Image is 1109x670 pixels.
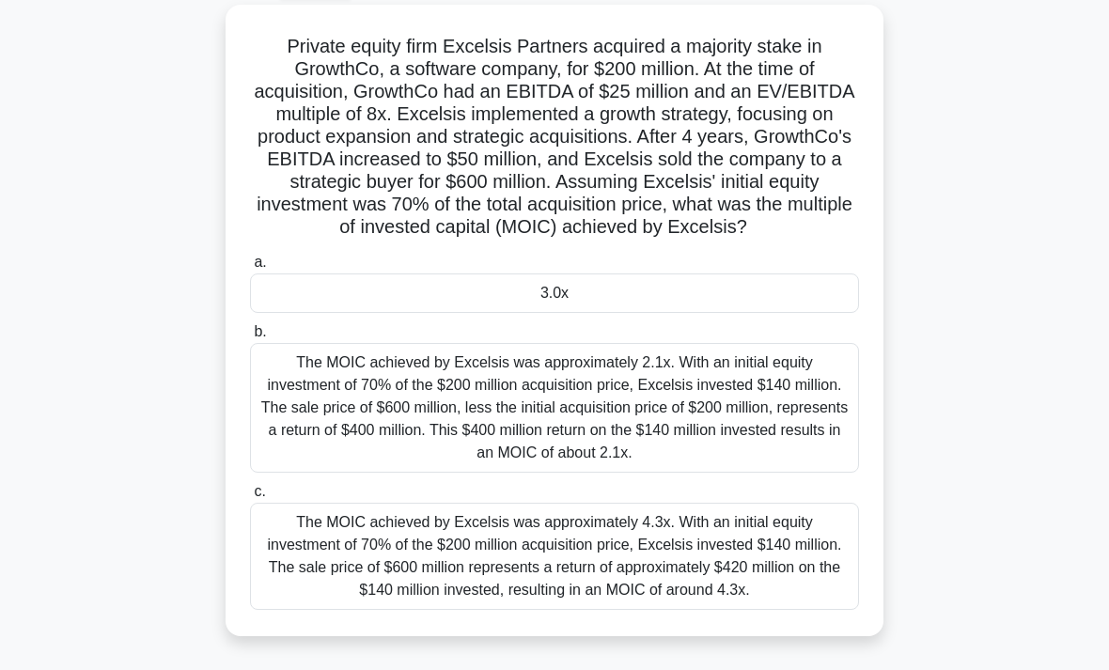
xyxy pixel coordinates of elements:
[254,323,266,339] span: b.
[248,35,861,240] h5: Private equity firm Excelsis Partners acquired a majority stake in GrowthCo, a software company, ...
[254,483,265,499] span: c.
[254,254,266,270] span: a.
[250,343,859,473] div: The MOIC achieved by Excelsis was approximately 2.1x. With an initial equity investment of 70% of...
[250,503,859,610] div: The MOIC achieved by Excelsis was approximately 4.3x. With an initial equity investment of 70% of...
[250,273,859,313] div: 3.0x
